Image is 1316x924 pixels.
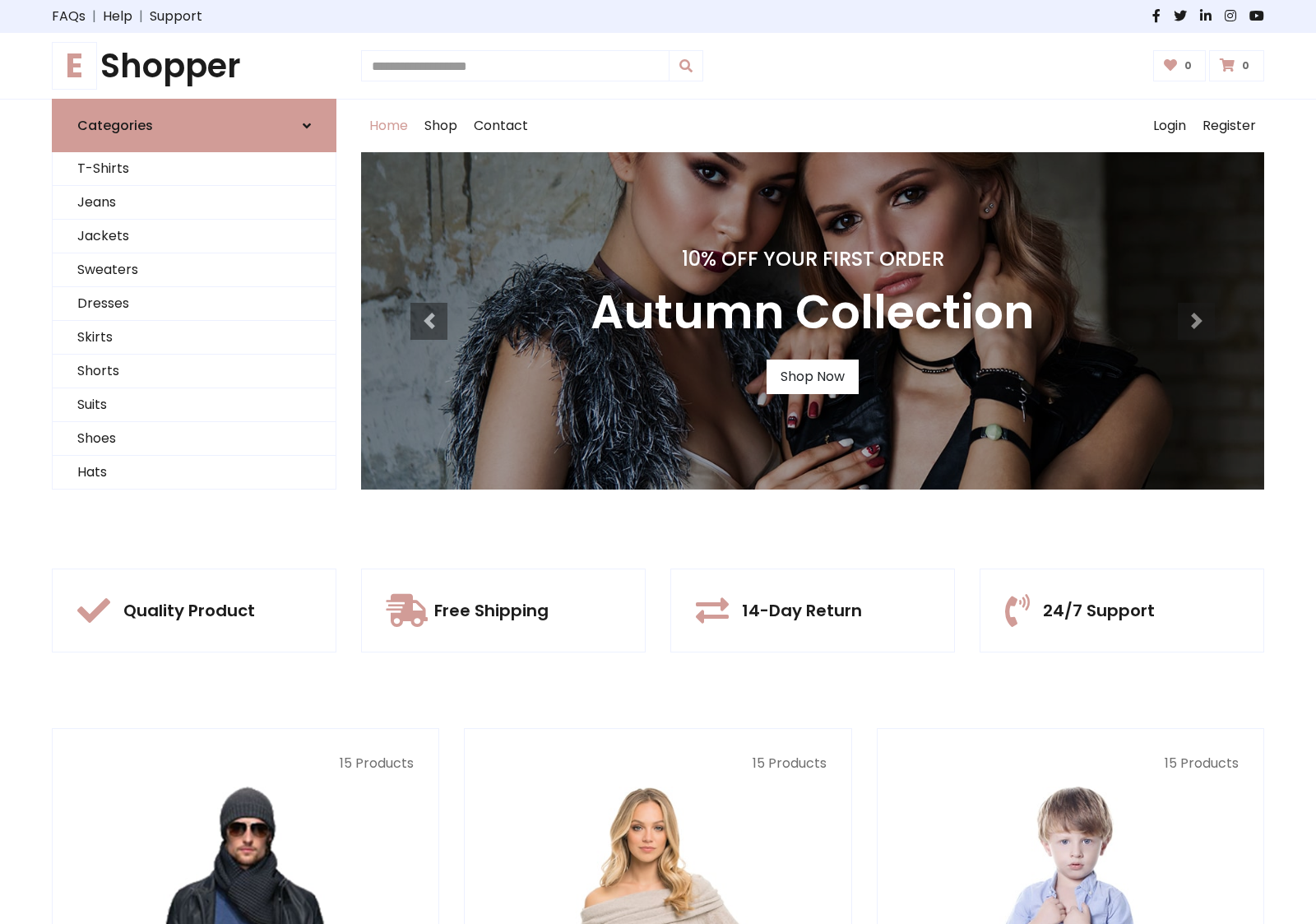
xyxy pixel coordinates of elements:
a: Hats [53,456,336,490]
a: Shorts [53,355,336,388]
a: Skirts [53,321,336,355]
a: Categories [52,99,336,152]
a: Contact [466,100,536,152]
a: Suits [53,388,336,422]
h5: 24/7 Support [1043,601,1155,620]
a: Login [1145,100,1194,152]
a: Register [1194,100,1264,152]
p: 15 Products [77,754,414,773]
a: Jeans [53,186,336,220]
a: Support [150,7,202,26]
a: Sweaters [53,253,336,287]
h5: 14-Day Return [742,601,862,620]
a: Shop [416,100,466,152]
h5: Free Shipping [434,601,549,620]
h6: Categories [77,118,153,133]
h1: Shopper [52,46,336,86]
a: Home [361,100,416,152]
span: | [86,7,103,26]
a: T-Shirts [53,152,336,186]
span: 0 [1238,58,1253,73]
span: 0 [1180,58,1196,73]
a: EShopper [52,46,336,86]
h5: Quality Product [123,601,255,620]
span: E [52,42,97,90]
h4: 10% Off Your First Order [591,248,1035,272]
p: 15 Products [489,754,826,773]
h3: Autumn Collection [591,285,1035,340]
span: | [132,7,150,26]
a: FAQs [52,7,86,26]
a: Jackets [53,220,336,253]
a: Dresses [53,287,336,321]
a: Help [103,7,132,26]
a: 0 [1153,50,1207,81]
a: 0 [1209,50,1264,81]
p: 15 Products [902,754,1239,773]
a: Shoes [53,422,336,456]
a: Shop Now [767,360,859,394]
